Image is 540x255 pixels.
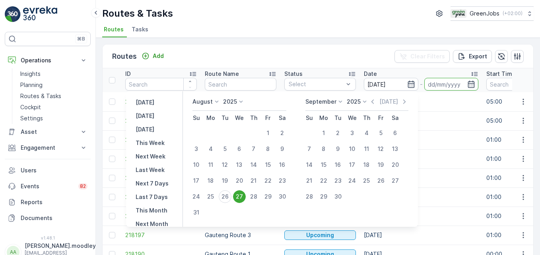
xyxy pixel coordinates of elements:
[204,190,217,203] div: 25
[21,198,87,206] p: Reports
[451,6,534,21] button: GreenJobs(+02:00)
[262,174,274,187] div: 22
[205,78,276,91] input: Search
[125,155,197,163] a: 218201
[375,127,387,139] div: 5
[109,232,115,238] div: Toggle Row Selected
[109,99,115,105] div: Toggle Row Selected
[389,158,402,171] div: 20
[17,68,91,79] a: Insights
[332,127,344,139] div: 2
[125,174,197,182] a: 218200
[360,149,482,168] td: [DATE]
[17,91,91,102] a: Routes & Tasks
[360,174,373,187] div: 25
[317,190,330,203] div: 29
[125,212,197,220] a: 218198
[261,111,275,125] th: Friday
[125,98,197,106] a: 218281
[205,70,239,78] p: Route Name
[306,231,334,239] p: Upcoming
[360,130,482,149] td: [DATE]
[486,70,516,78] p: Start Time
[247,158,260,171] div: 14
[232,111,247,125] th: Wednesday
[219,174,231,187] div: 19
[132,125,157,134] button: Tomorrow
[17,79,91,91] a: Planning
[136,193,168,201] p: Last 7 Days
[317,111,331,125] th: Monday
[233,190,246,203] div: 27
[190,143,203,155] div: 3
[219,190,231,203] div: 26
[360,111,482,130] td: [DATE]
[25,242,96,250] p: [PERSON_NAME].moodley
[190,158,203,171] div: 10
[233,158,246,171] div: 13
[5,178,91,194] a: Events82
[451,9,466,18] img: Green_Jobs_Logo.png
[345,111,359,125] th: Wednesday
[469,52,487,60] p: Export
[17,113,91,124] a: Settings
[503,10,523,17] p: ( +02:00 )
[346,127,359,139] div: 3
[332,190,344,203] div: 30
[125,193,197,201] span: 218199
[332,158,344,171] div: 16
[125,78,197,91] input: Search
[346,143,359,155] div: 10
[20,103,41,111] p: Cockpit
[104,25,124,33] span: Routes
[190,206,203,219] div: 31
[360,158,373,171] div: 18
[470,10,499,17] p: GreenJobs
[132,138,168,148] button: This Week
[317,127,330,139] div: 1
[132,111,157,121] button: Today
[262,143,274,155] div: 8
[218,111,232,125] th: Tuesday
[247,143,260,155] div: 7
[109,137,115,143] div: Toggle Row Selected
[136,112,154,120] p: [DATE]
[364,70,377,78] p: Date
[132,192,171,202] button: Last 7 Days
[5,210,91,226] a: Documents
[303,190,316,203] div: 28
[347,98,361,106] p: 2025
[289,80,344,88] p: Select
[20,70,41,78] p: Insights
[102,7,173,20] p: Routes & Tasks
[138,51,167,61] button: Add
[346,158,359,171] div: 17
[360,127,373,139] div: 4
[223,98,237,106] p: 2025
[125,231,197,239] a: 218197
[303,143,316,155] div: 7
[204,111,218,125] th: Monday
[247,190,260,203] div: 28
[153,52,164,60] p: Add
[23,6,57,22] img: logo_light-DOdMpM7g.png
[204,174,217,187] div: 18
[132,165,168,175] button: Last Week
[77,36,85,42] p: ⌘B
[276,174,289,187] div: 23
[360,143,373,155] div: 11
[21,166,87,174] p: Users
[276,190,289,203] div: 30
[125,117,197,125] a: 218280
[305,98,336,106] p: September
[132,98,157,107] button: Yesterday
[276,143,289,155] div: 9
[360,187,482,207] td: [DATE]
[20,81,43,89] p: Planning
[132,152,169,161] button: Next Week
[125,136,197,144] span: 218202
[5,6,21,22] img: logo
